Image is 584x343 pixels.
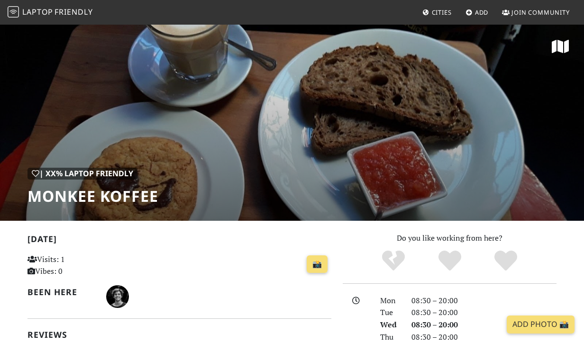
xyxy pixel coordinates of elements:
div: | XX% Laptop Friendly [27,168,137,180]
div: Tue [374,307,406,319]
a: Add [462,4,493,21]
h2: [DATE] [27,234,331,248]
a: Join Community [498,4,574,21]
span: Join Community [511,8,570,17]
span: Add [475,8,489,17]
a: LaptopFriendly LaptopFriendly [8,4,93,21]
div: No [365,249,421,273]
a: Cities [419,4,456,21]
div: 08:30 – 20:00 [406,307,562,319]
h1: Monkee Koffee [27,187,158,205]
p: Visits: 1 Vibes: 0 [27,253,121,278]
h2: Reviews [27,330,331,340]
a: Add Photo 📸 [507,316,575,334]
img: 5984-sergio.jpg [106,285,129,308]
span: Cities [432,8,452,17]
h2: Been here [27,287,95,297]
p: Do you like working from here? [343,232,557,244]
span: Sergio Carmona [106,290,129,301]
div: Mon [374,295,406,307]
span: Laptop [22,7,53,17]
div: Definitely! [478,249,534,273]
a: 📸 [307,255,328,273]
div: Wed [374,319,406,331]
div: 08:30 – 20:00 [406,319,562,331]
span: Friendly [55,7,92,17]
div: 08:30 – 20:00 [406,295,562,307]
img: LaptopFriendly [8,6,19,18]
div: Yes [421,249,478,273]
